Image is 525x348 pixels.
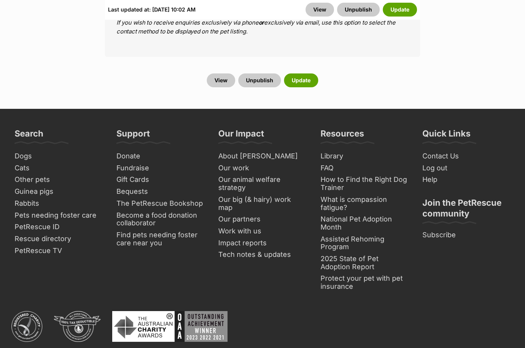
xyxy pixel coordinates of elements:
[306,3,334,17] a: View
[113,210,208,229] a: Become a food donation collaborator
[12,233,106,245] a: Rescue directory
[238,73,281,87] button: Unpublish
[215,213,309,225] a: Our partners
[215,249,309,261] a: Tech notes & updates
[317,150,412,162] a: Library
[116,18,409,36] p: If you wish to receive enquiries exclusively via phone exclusively via email, use this option to ...
[419,150,513,162] a: Contact Us
[108,3,196,17] div: Last updated at: [DATE] 10:02 AM
[12,210,106,221] a: Pets needing foster care
[113,229,208,249] a: Find pets needing foster care near you
[215,150,309,162] a: About [PERSON_NAME]
[215,194,309,213] a: Our big (& hairy) work map
[113,198,208,210] a: The PetRescue Bookshop
[321,128,364,143] h3: Resources
[419,162,513,174] a: Log out
[12,245,106,257] a: PetRescue TV
[12,162,106,174] a: Cats
[113,186,208,198] a: Bequests
[215,237,309,249] a: Impact reports
[337,3,380,17] button: Unpublish
[12,174,106,186] a: Other pets
[113,174,208,186] a: Gift Cards
[259,19,264,26] b: or
[15,128,43,143] h3: Search
[207,73,235,87] a: View
[113,150,208,162] a: Donate
[419,174,513,186] a: Help
[317,253,412,273] a: 2025 State of Pet Adoption Report
[422,197,510,223] h3: Join the PetRescue community
[422,128,470,143] h3: Quick Links
[317,213,412,233] a: National Pet Adoption Month
[112,311,228,342] img: Australian Charity Awards - Outstanding Achievement Winner 2023 - 2022 - 2021
[12,221,106,233] a: PetRescue ID
[215,174,309,193] a: Our animal welfare strategy
[215,162,309,174] a: Our work
[383,3,417,17] button: Update
[12,198,106,210] a: Rabbits
[113,162,208,174] a: Fundraise
[317,162,412,174] a: FAQ
[218,128,264,143] h3: Our Impact
[284,73,318,87] button: Update
[12,150,106,162] a: Dogs
[317,194,412,213] a: What is compassion fatigue?
[54,311,101,342] img: DGR
[12,311,42,342] img: ACNC
[317,273,412,292] a: Protect your pet with pet insurance
[116,128,150,143] h3: Support
[317,174,412,193] a: How to Find the Right Dog Trainer
[215,225,309,237] a: Work with us
[317,233,412,253] a: Assisted Rehoming Program
[12,186,106,198] a: Guinea pigs
[419,229,513,241] a: Subscribe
